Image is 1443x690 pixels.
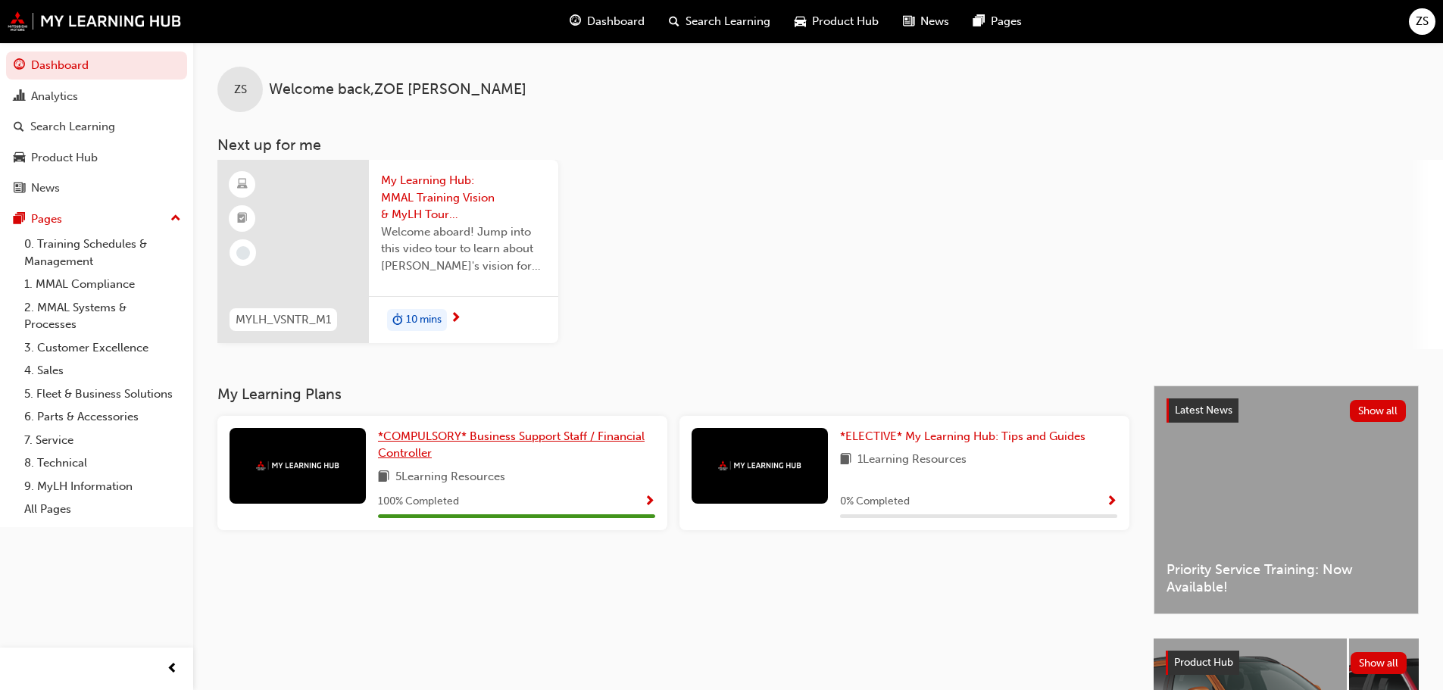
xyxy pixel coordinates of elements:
span: *ELECTIVE* My Learning Hub: Tips and Guides [840,429,1085,443]
button: Show all [1350,400,1407,422]
span: news-icon [14,182,25,195]
a: 8. Technical [18,451,187,475]
span: My Learning Hub: MMAL Training Vision & MyLH Tour (Elective) [381,172,546,223]
span: book-icon [378,468,389,487]
div: Pages [31,211,62,228]
a: Product HubShow all [1166,651,1407,675]
span: Product Hub [1174,656,1233,669]
span: news-icon [903,12,914,31]
div: Analytics [31,88,78,105]
span: Welcome aboard! Jump into this video tour to learn about [PERSON_NAME]'s vision for your learning... [381,223,546,275]
span: 100 % Completed [378,493,459,510]
a: Latest NewsShow allPriority Service Training: Now Available! [1154,386,1419,614]
span: car-icon [14,151,25,165]
span: 0 % Completed [840,493,910,510]
a: Dashboard [6,52,187,80]
a: car-iconProduct Hub [782,6,891,37]
span: duration-icon [392,311,403,330]
a: Latest NewsShow all [1167,398,1406,423]
a: pages-iconPages [961,6,1034,37]
span: guage-icon [14,59,25,73]
a: 1. MMAL Compliance [18,273,187,296]
button: Show Progress [1106,492,1117,511]
a: 4. Sales [18,359,187,382]
span: ZS [1416,13,1429,30]
a: news-iconNews [891,6,961,37]
a: 0. Training Schedules & Management [18,233,187,273]
span: Welcome back , ZOE [PERSON_NAME] [269,81,526,98]
span: Priority Service Training: Now Available! [1167,561,1406,595]
a: 5. Fleet & Business Solutions [18,382,187,406]
a: Product Hub [6,144,187,172]
span: Product Hub [812,13,879,30]
span: News [920,13,949,30]
a: guage-iconDashboard [558,6,657,37]
span: pages-icon [14,213,25,226]
span: MYLH_VSNTR_M1 [236,311,331,329]
span: learningResourceType_ELEARNING-icon [237,175,248,195]
a: *COMPULSORY* Business Support Staff / Financial Controller [378,428,655,462]
h3: Next up for me [193,136,1443,154]
span: pages-icon [973,12,985,31]
span: next-icon [450,312,461,326]
a: 2. MMAL Systems & Processes [18,296,187,336]
span: booktick-icon [237,209,248,229]
span: Show Progress [1106,495,1117,509]
span: Show Progress [644,495,655,509]
span: up-icon [170,209,181,229]
span: ZS [234,81,247,98]
img: mmal [8,11,182,31]
span: chart-icon [14,90,25,104]
span: 5 Learning Resources [395,468,505,487]
a: All Pages [18,498,187,521]
span: guage-icon [570,12,581,31]
a: Analytics [6,83,187,111]
a: *ELECTIVE* My Learning Hub: Tips and Guides [840,428,1092,445]
button: DashboardAnalyticsSearch LearningProduct HubNews [6,48,187,205]
img: mmal [718,461,801,470]
span: Pages [991,13,1022,30]
div: Product Hub [31,149,98,167]
span: learningRecordVerb_NONE-icon [236,246,250,260]
button: ZS [1409,8,1435,35]
button: Show Progress [644,492,655,511]
a: 3. Customer Excellence [18,336,187,360]
h3: My Learning Plans [217,386,1129,403]
button: Pages [6,205,187,233]
span: Dashboard [587,13,645,30]
span: 1 Learning Resources [857,451,967,470]
a: News [6,174,187,202]
span: book-icon [840,451,851,470]
a: 9. MyLH Information [18,475,187,498]
span: search-icon [669,12,679,31]
img: mmal [256,461,339,470]
span: 10 mins [406,311,442,329]
div: News [31,180,60,197]
span: car-icon [795,12,806,31]
span: *COMPULSORY* Business Support Staff / Financial Controller [378,429,645,461]
button: Show all [1351,652,1407,674]
a: search-iconSearch Learning [657,6,782,37]
a: Search Learning [6,113,187,141]
a: MYLH_VSNTR_M1My Learning Hub: MMAL Training Vision & MyLH Tour (Elective)Welcome aboard! Jump int... [217,160,558,343]
a: 6. Parts & Accessories [18,405,187,429]
a: 7. Service [18,429,187,452]
span: prev-icon [167,660,178,679]
span: search-icon [14,120,24,134]
div: Search Learning [30,118,115,136]
span: Search Learning [686,13,770,30]
span: Latest News [1175,404,1232,417]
